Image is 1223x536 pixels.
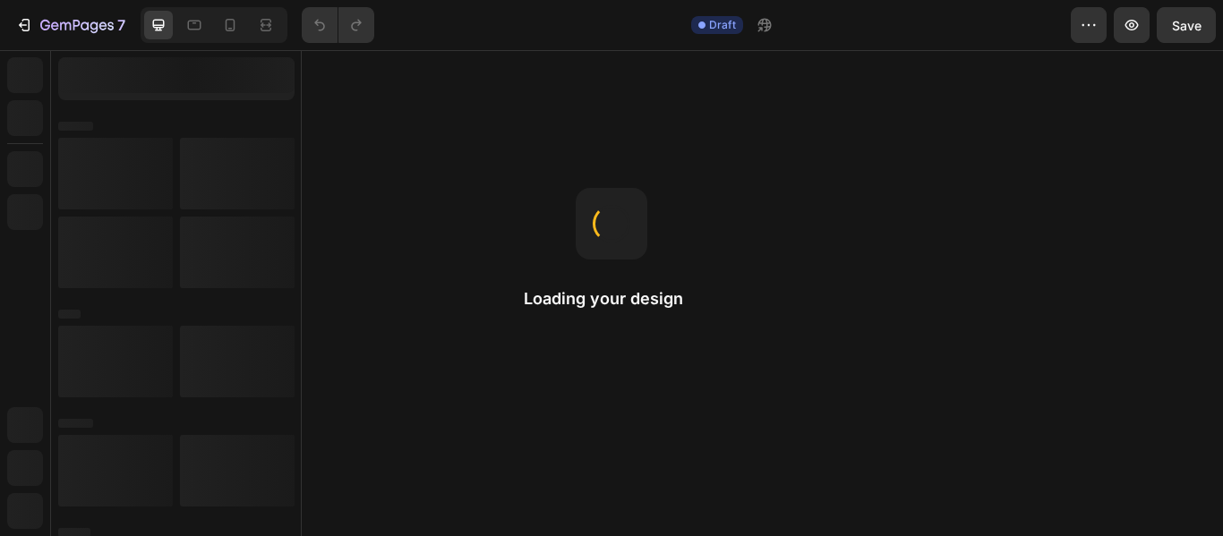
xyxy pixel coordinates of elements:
[7,7,133,43] button: 7
[1172,18,1202,33] span: Save
[709,17,736,33] span: Draft
[117,14,125,36] p: 7
[524,288,699,310] h2: Loading your design
[1157,7,1216,43] button: Save
[302,7,374,43] div: Undo/Redo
